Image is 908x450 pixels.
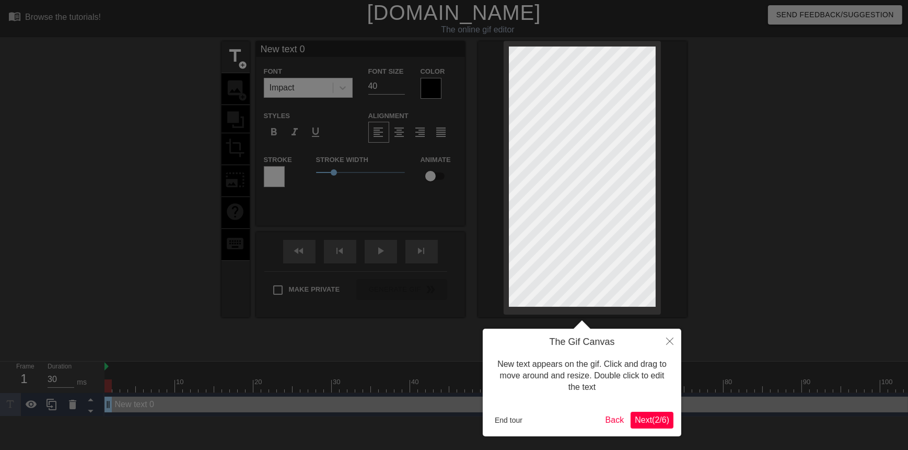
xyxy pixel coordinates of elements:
[658,329,681,353] button: Close
[601,412,628,429] button: Back
[491,412,527,428] button: End tour
[631,412,673,429] button: Next
[491,337,673,348] h4: The Gif Canvas
[491,348,673,404] div: New text appears on the gif. Click and drag to move around and resize. Double click to edit the text
[635,416,669,424] span: Next ( 2 / 6 )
